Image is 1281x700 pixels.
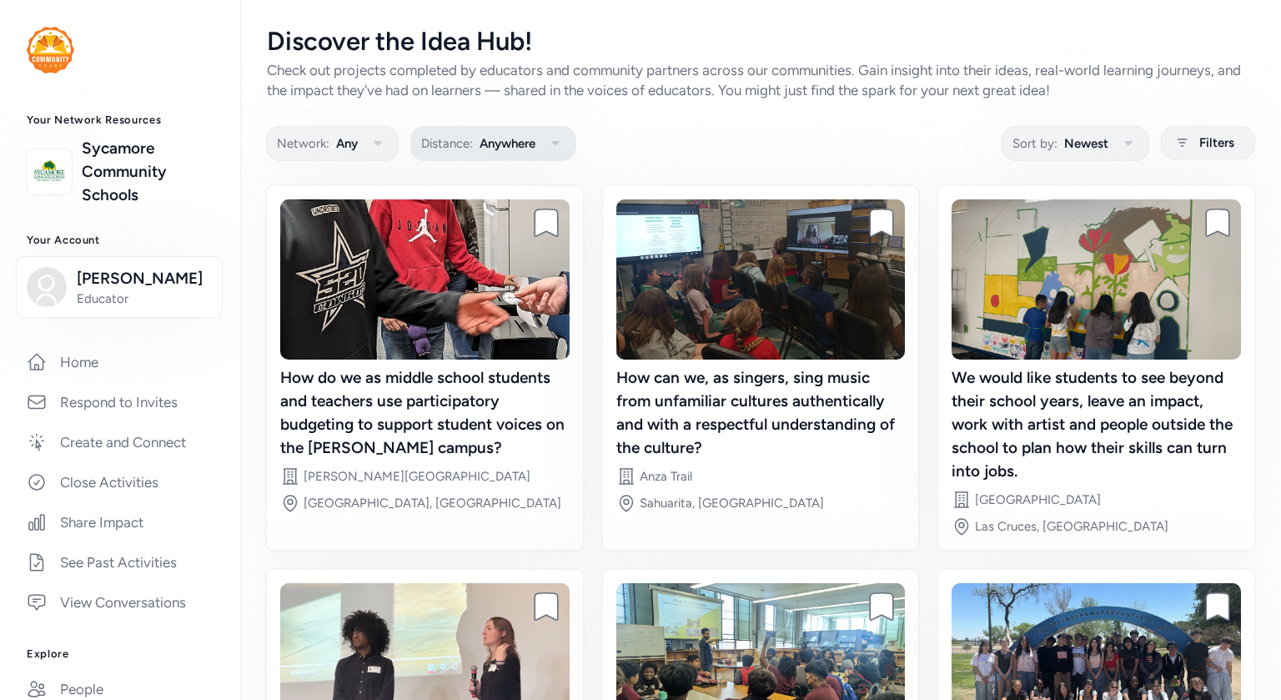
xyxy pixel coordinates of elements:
[277,133,329,154] span: Network:
[13,504,227,541] a: Share Impact
[13,384,227,421] a: Respond to Invites
[280,366,570,460] div: How do we as middle school students and teachers use participatory budgeting to support student v...
[1199,133,1234,153] span: Filters
[77,267,212,290] span: [PERSON_NAME]
[975,491,1101,508] div: [GEOGRAPHIC_DATA]
[616,366,906,460] div: How can we, as singers, sing music from unfamiliar cultures authentically and with a respectful u...
[82,137,213,207] a: Sycamore Community Schools
[27,647,213,661] h3: Explore
[480,133,535,154] span: Anywhere
[267,27,1254,57] div: Discover the Idea Hub!
[952,199,1241,360] img: image
[410,126,576,161] button: Distance:Anywhere
[336,133,358,154] span: Any
[13,424,227,461] a: Create and Connect
[1002,126,1149,161] button: Sort by:Newest
[304,468,530,485] div: [PERSON_NAME][GEOGRAPHIC_DATA]
[1064,133,1108,154] span: Newest
[13,544,227,581] a: See Past Activities
[77,290,212,307] span: Educator
[421,133,473,154] span: Distance:
[13,344,227,380] a: Home
[304,495,561,511] div: [GEOGRAPHIC_DATA], [GEOGRAPHIC_DATA]
[16,256,223,318] button: [PERSON_NAME]Educator
[267,60,1254,100] div: Check out projects completed by educators and community partners across our communities. Gain ins...
[1012,133,1057,154] span: Sort by:
[13,464,227,501] a: Close Activities
[640,495,824,511] div: Sahuarita, [GEOGRAPHIC_DATA]
[13,584,227,621] a: View Conversations
[31,154,68,190] img: logo
[266,126,399,161] button: Network:Any
[952,366,1241,483] div: We would like students to see beyond their school years, leave an impact, work with artist and pe...
[280,199,570,360] img: image
[640,468,692,485] div: Anza Trail
[27,27,74,73] img: logo
[27,234,213,247] h3: Your Account
[616,199,906,360] img: image
[975,518,1168,535] div: Las Cruces, [GEOGRAPHIC_DATA]
[27,113,213,127] h3: Your Network Resources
